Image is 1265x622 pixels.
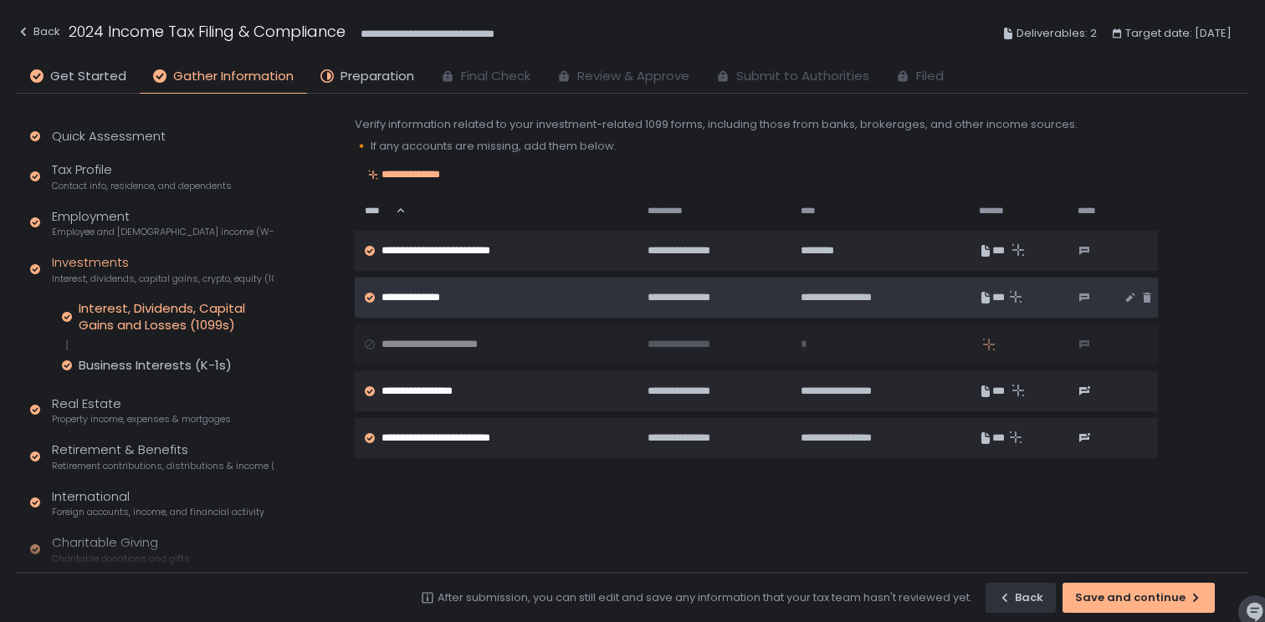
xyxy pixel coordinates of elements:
[52,180,232,192] span: Contact info, residence, and dependents
[52,273,274,285] span: Interest, dividends, capital gains, crypto, equity (1099s, K-1s)
[79,300,274,334] div: Interest, Dividends, Capital Gains and Losses (1099s)
[52,413,231,426] span: Property income, expenses & mortgages
[50,67,126,86] span: Get Started
[52,441,274,472] div: Retirement & Benefits
[1063,583,1215,613] button: Save and continue
[17,20,60,48] button: Back
[1075,590,1202,605] div: Save and continue
[461,67,530,86] span: Final Check
[17,22,60,42] div: Back
[52,226,274,238] span: Employee and [DEMOGRAPHIC_DATA] income (W-2s)
[916,67,944,86] span: Filed
[577,67,689,86] span: Review & Approve
[1017,23,1097,43] span: Deliverables: 2
[52,253,274,285] div: Investments
[341,67,414,86] span: Preparation
[1125,23,1232,43] span: Target date: [DATE]
[52,127,166,146] div: Quick Assessment
[52,533,190,565] div: Charitable Giving
[52,161,232,192] div: Tax Profile
[52,553,190,565] span: Charitable donations and gifts
[52,506,264,518] span: Foreign accounts, income, and financial activity
[173,67,294,86] span: Gather Information
[355,117,1158,132] div: Verify information related to your investment-related 1099 forms, including those from banks, bro...
[52,207,274,239] div: Employment
[52,460,274,472] span: Retirement contributions, distributions & income (1099-R, 5498)
[79,357,232,374] div: Business Interests (K-1s)
[52,395,231,426] div: Real Estate
[52,487,264,519] div: International
[355,139,1158,154] div: 🔸 If any accounts are missing, add them below.
[69,20,346,43] h1: 2024 Income Tax Filing & Compliance
[736,67,869,86] span: Submit to Authorities
[998,590,1043,605] div: Back
[438,590,972,605] div: After submission, you can still edit and save any information that your tax team hasn't reviewed ...
[986,583,1056,613] button: Back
